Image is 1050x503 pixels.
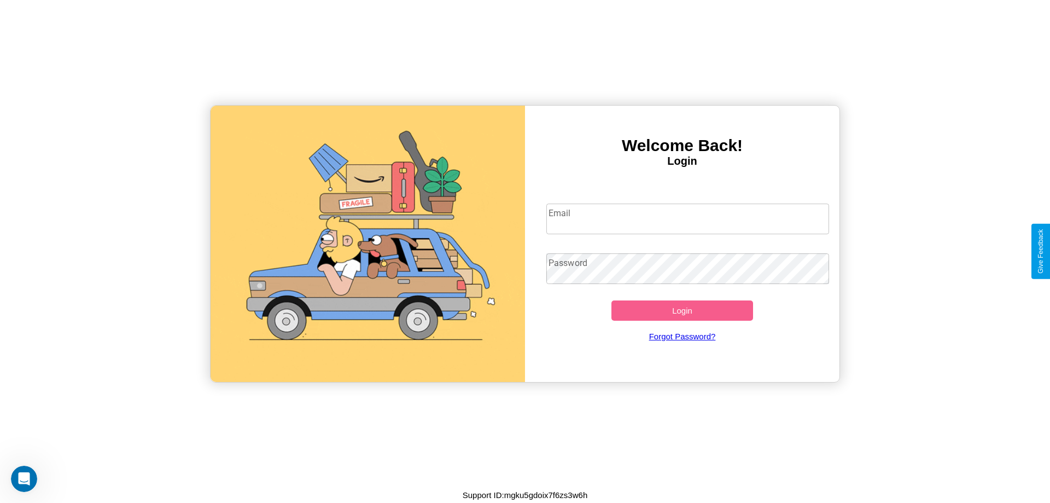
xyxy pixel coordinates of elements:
h3: Welcome Back! [525,136,839,155]
iframe: Intercom live chat [11,466,37,492]
h4: Login [525,155,839,167]
div: Give Feedback [1037,229,1045,274]
a: Forgot Password? [541,321,824,352]
img: gif [211,106,525,382]
p: Support ID: mgku5gdoix7f6zs3w6h [463,488,587,502]
button: Login [611,300,753,321]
